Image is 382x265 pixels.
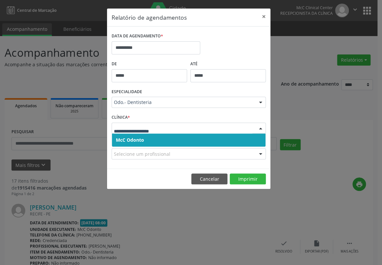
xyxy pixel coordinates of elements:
[191,173,227,185] button: Cancelar
[257,9,270,25] button: Close
[116,137,144,143] span: McC Odonto
[190,59,266,69] label: ATÉ
[112,13,187,22] h5: Relatório de agendamentos
[230,173,266,185] button: Imprimir
[112,112,130,123] label: CLÍNICA
[114,151,170,157] span: Selecione um profissional
[112,59,187,69] label: De
[112,87,142,97] label: ESPECIALIDADE
[112,31,163,41] label: DATA DE AGENDAMENTO
[114,99,252,106] span: Odo.- Dentisteria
